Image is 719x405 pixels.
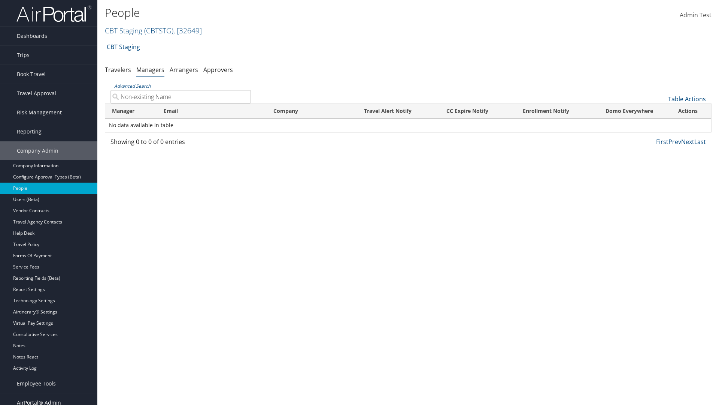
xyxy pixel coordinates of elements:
span: Book Travel [17,65,46,84]
span: Risk Management [17,103,62,122]
th: Actions [671,104,711,118]
a: Table Actions [668,95,706,103]
a: Arrangers [170,66,198,74]
th: Enrollment Notify: activate to sort column ascending [505,104,587,118]
a: Prev [668,138,681,146]
th: Domo Everywhere [587,104,671,118]
span: Dashboards [17,27,47,45]
span: Reporting [17,122,42,141]
a: Approvers [203,66,233,74]
span: , [ 32649 ] [173,25,202,36]
th: Email: activate to sort column ascending [157,104,267,118]
a: First [656,138,668,146]
h1: People [105,5,509,21]
span: Company Admin [17,141,58,160]
span: Travel Approval [17,84,56,103]
div: Showing 0 to 0 of 0 entries [110,137,251,150]
a: Last [694,138,706,146]
a: Admin Test [680,4,712,27]
span: Employee Tools [17,374,56,393]
a: Travelers [105,66,131,74]
td: No data available in table [105,118,711,132]
input: Advanced Search [110,90,251,103]
th: Manager: activate to sort column descending [105,104,157,118]
a: CBT Staging [107,39,140,54]
th: Travel Alert Notify: activate to sort column ascending [346,104,430,118]
th: CC Expire Notify: activate to sort column ascending [430,104,505,118]
span: Trips [17,46,30,64]
a: Managers [136,66,164,74]
a: CBT Staging [105,25,202,36]
a: Next [681,138,694,146]
th: Company: activate to sort column ascending [267,104,346,118]
span: Admin Test [680,11,712,19]
a: Advanced Search [114,83,151,89]
span: ( CBTSTG ) [144,25,173,36]
img: airportal-logo.png [16,5,91,22]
